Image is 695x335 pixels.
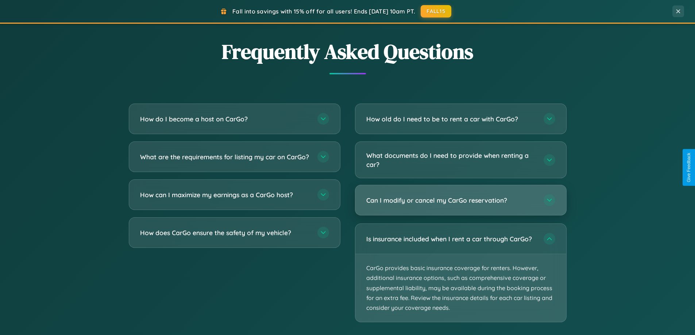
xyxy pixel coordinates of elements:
[232,8,415,15] span: Fall into savings with 15% off for all users! Ends [DATE] 10am PT.
[355,254,566,322] p: CarGo provides basic insurance coverage for renters. However, additional insurance options, such ...
[421,5,451,17] button: FALL15
[366,196,536,205] h3: Can I modify or cancel my CarGo reservation?
[366,234,536,244] h3: Is insurance included when I rent a car through CarGo?
[129,38,567,66] h2: Frequently Asked Questions
[140,114,310,124] h3: How do I become a host on CarGo?
[366,114,536,124] h3: How old do I need to be to rent a car with CarGo?
[140,152,310,161] h3: What are the requirements for listing my car on CarGo?
[140,228,310,237] h3: How does CarGo ensure the safety of my vehicle?
[686,153,691,182] div: Give Feedback
[366,151,536,169] h3: What documents do I need to provide when renting a car?
[140,190,310,199] h3: How can I maximize my earnings as a CarGo host?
